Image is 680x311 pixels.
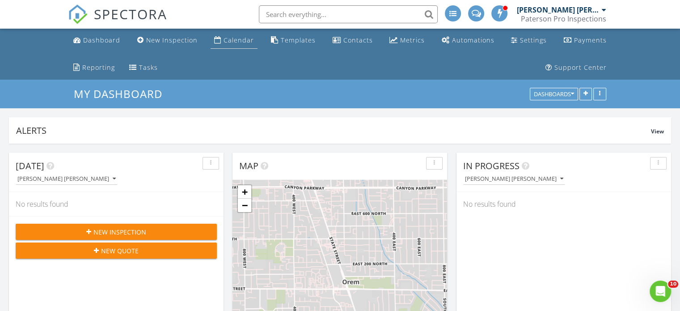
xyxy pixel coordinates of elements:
[224,36,254,44] div: Calendar
[329,32,376,49] a: Contacts
[83,36,120,44] div: Dashboard
[146,36,198,44] div: New Inspection
[16,224,217,240] button: New Inspection
[70,60,118,76] a: Reporting
[239,160,258,172] span: Map
[517,5,600,14] div: [PERSON_NAME] [PERSON_NAME]
[534,91,574,98] div: Dashboards
[82,63,115,72] div: Reporting
[68,12,167,31] a: SPECTORA
[438,32,498,49] a: Automations (Advanced)
[94,4,167,23] span: SPECTORA
[16,173,118,185] button: [PERSON_NAME] [PERSON_NAME]
[554,63,607,72] div: Support Center
[452,36,494,44] div: Automations
[456,192,671,216] div: No results found
[343,36,372,44] div: Contacts
[267,32,319,49] a: Templates
[463,173,565,185] button: [PERSON_NAME] [PERSON_NAME]
[93,227,146,237] span: New Inspection
[542,60,610,76] a: Support Center
[74,86,170,101] a: My Dashboard
[400,36,425,44] div: Metrics
[16,124,651,136] div: Alerts
[238,199,251,212] a: Zoom out
[465,176,563,182] div: [PERSON_NAME] [PERSON_NAME]
[520,36,547,44] div: Settings
[281,36,316,44] div: Templates
[463,160,520,172] span: In Progress
[521,14,606,23] div: Paterson Pro Inspections
[386,32,428,49] a: Metrics
[211,32,258,49] a: Calendar
[16,160,44,172] span: [DATE]
[560,32,610,49] a: Payments
[16,243,217,259] button: New Quote
[134,32,201,49] a: New Inspection
[259,5,438,23] input: Search everything...
[507,32,550,49] a: Settings
[668,281,678,288] span: 10
[126,60,161,76] a: Tasks
[530,88,578,101] button: Dashboards
[17,176,116,182] div: [PERSON_NAME] [PERSON_NAME]
[650,281,671,302] iframe: Intercom live chat
[139,63,158,72] div: Tasks
[70,32,124,49] a: Dashboard
[651,128,664,135] span: View
[238,185,251,199] a: Zoom in
[101,246,139,256] span: New Quote
[574,36,607,44] div: Payments
[68,4,88,24] img: The Best Home Inspection Software - Spectora
[9,192,224,216] div: No results found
